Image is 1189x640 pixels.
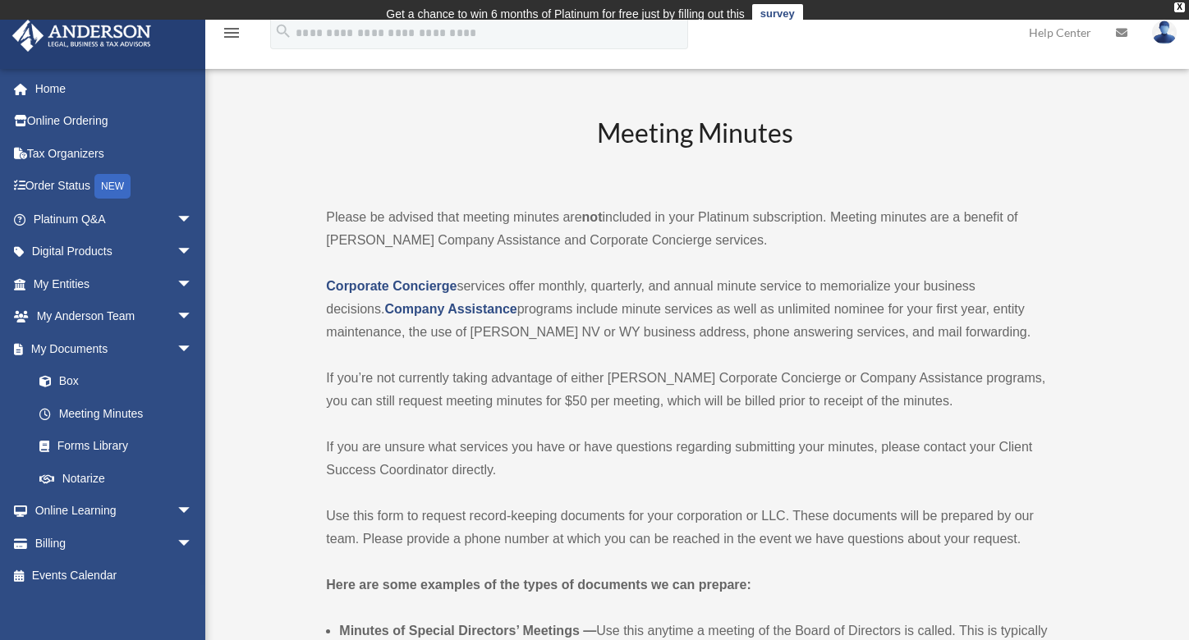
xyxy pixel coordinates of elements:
span: arrow_drop_down [177,235,209,269]
strong: not [582,210,603,224]
div: close [1174,2,1185,12]
a: Order StatusNEW [11,170,218,203]
strong: Here are some examples of the types of documents we can prepare: [326,578,751,592]
img: User Pic [1152,21,1177,44]
div: NEW [94,174,131,199]
a: Tax Organizers [11,137,218,170]
a: Billingarrow_drop_down [11,527,218,560]
span: arrow_drop_down [177,267,209,301]
a: menu [222,29,241,43]
p: Please be advised that meeting minutes are included in your Platinum subscription. Meeting minute... [326,206,1063,252]
p: If you’re not currently taking advantage of either [PERSON_NAME] Corporate Concierge or Company A... [326,367,1063,413]
a: Box [23,365,218,398]
a: Digital Productsarrow_drop_down [11,235,218,268]
a: My Anderson Teamarrow_drop_down [11,300,218,333]
span: arrow_drop_down [177,527,209,560]
p: Use this form to request record-keeping documents for your corporation or LLC. These documents wi... [326,505,1063,551]
i: menu [222,23,241,43]
b: Minutes of Special Directors’ Meetings — [339,624,596,638]
a: My Documentsarrow_drop_down [11,332,218,365]
i: search [274,22,292,40]
span: arrow_drop_down [177,300,209,334]
p: services offer monthly, quarterly, and annual minute service to memorialize your business decisio... [326,275,1063,344]
a: Forms Library [23,430,218,463]
p: If you are unsure what services you have or have questions regarding submitting your minutes, ple... [326,436,1063,482]
a: My Entitiesarrow_drop_down [11,267,218,300]
a: Notarize [23,462,218,495]
a: survey [752,4,803,24]
span: arrow_drop_down [177,332,209,366]
span: arrow_drop_down [177,203,209,236]
a: Online Learningarrow_drop_down [11,495,218,528]
a: Home [11,72,218,105]
a: Events Calendar [11,560,218,592]
a: Platinum Q&Aarrow_drop_down [11,203,218,235]
a: Company Assistance [384,302,516,316]
a: Corporate Concierge [326,279,457,293]
img: Anderson Advisors Platinum Portal [7,20,156,52]
span: arrow_drop_down [177,495,209,528]
h2: Meeting Minutes [326,115,1063,183]
a: Online Ordering [11,105,218,138]
div: Get a chance to win 6 months of Platinum for free just by filling out this [386,4,745,24]
a: Meeting Minutes [23,397,209,430]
